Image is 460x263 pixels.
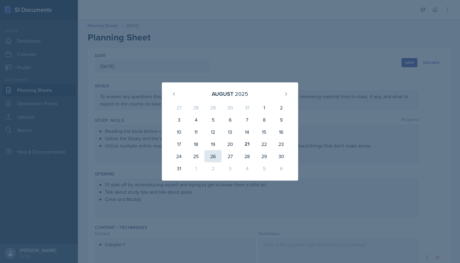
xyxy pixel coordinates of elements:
[273,150,290,162] div: 30
[256,162,273,175] div: 5
[273,138,290,150] div: 23
[170,114,187,126] div: 3
[221,138,239,150] div: 20
[239,126,256,138] div: 14
[256,138,273,150] div: 22
[273,126,290,138] div: 16
[187,162,204,175] div: 1
[187,150,204,162] div: 25
[239,150,256,162] div: 28
[187,114,204,126] div: 4
[239,114,256,126] div: 7
[170,102,187,114] div: 27
[170,138,187,150] div: 17
[221,126,239,138] div: 13
[221,162,239,175] div: 3
[212,90,233,98] div: August
[187,126,204,138] div: 11
[187,138,204,150] div: 18
[273,114,290,126] div: 9
[221,150,239,162] div: 27
[239,138,256,150] div: 21
[170,162,187,175] div: 31
[256,126,273,138] div: 15
[221,114,239,126] div: 6
[204,126,221,138] div: 12
[204,102,221,114] div: 29
[170,150,187,162] div: 24
[273,102,290,114] div: 2
[187,102,204,114] div: 28
[170,126,187,138] div: 10
[221,102,239,114] div: 30
[204,138,221,150] div: 19
[204,114,221,126] div: 5
[273,162,290,175] div: 6
[235,90,248,98] div: 2025
[204,162,221,175] div: 2
[239,102,256,114] div: 31
[256,114,273,126] div: 8
[256,102,273,114] div: 1
[239,162,256,175] div: 4
[204,150,221,162] div: 26
[256,150,273,162] div: 29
